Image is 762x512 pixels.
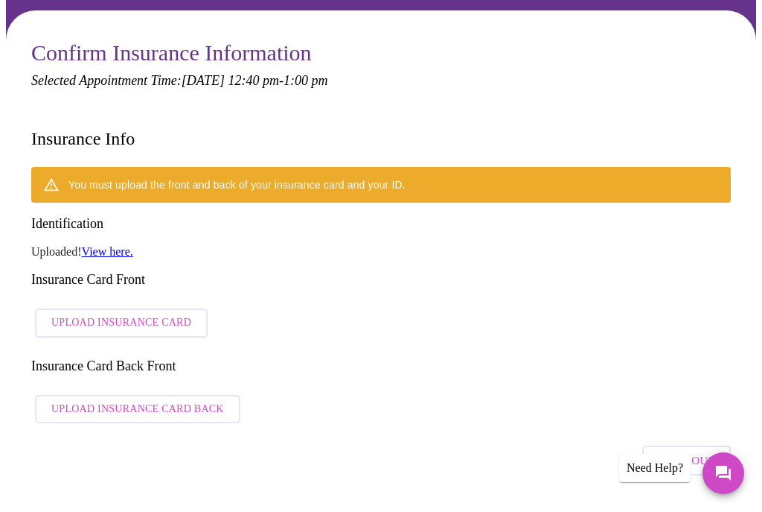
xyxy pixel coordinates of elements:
button: Upload Insurance Card [35,309,208,338]
button: Messages [702,452,744,494]
span: Upload Insurance Card Back [51,400,224,419]
button: Upload Insurance Card Back [35,395,240,424]
div: You must upload the front and back of your insurance card and your ID. [68,171,406,198]
button: Previous [642,446,731,475]
em: Selected Appointment Time: [DATE] 12:40 pm - 1:00 pm [31,73,327,88]
h3: Confirm Insurance Information [31,40,731,66]
h3: Insurance Info [31,129,135,149]
p: Uploaded! [31,245,731,259]
span: Upload Insurance Card [51,314,191,332]
h3: Insurance Card Back Front [31,358,731,374]
div: Need Help? [619,454,691,482]
h3: Identification [31,216,731,232]
h3: Insurance Card Front [31,272,731,288]
a: View here. [82,245,133,258]
span: Previous [659,451,714,470]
